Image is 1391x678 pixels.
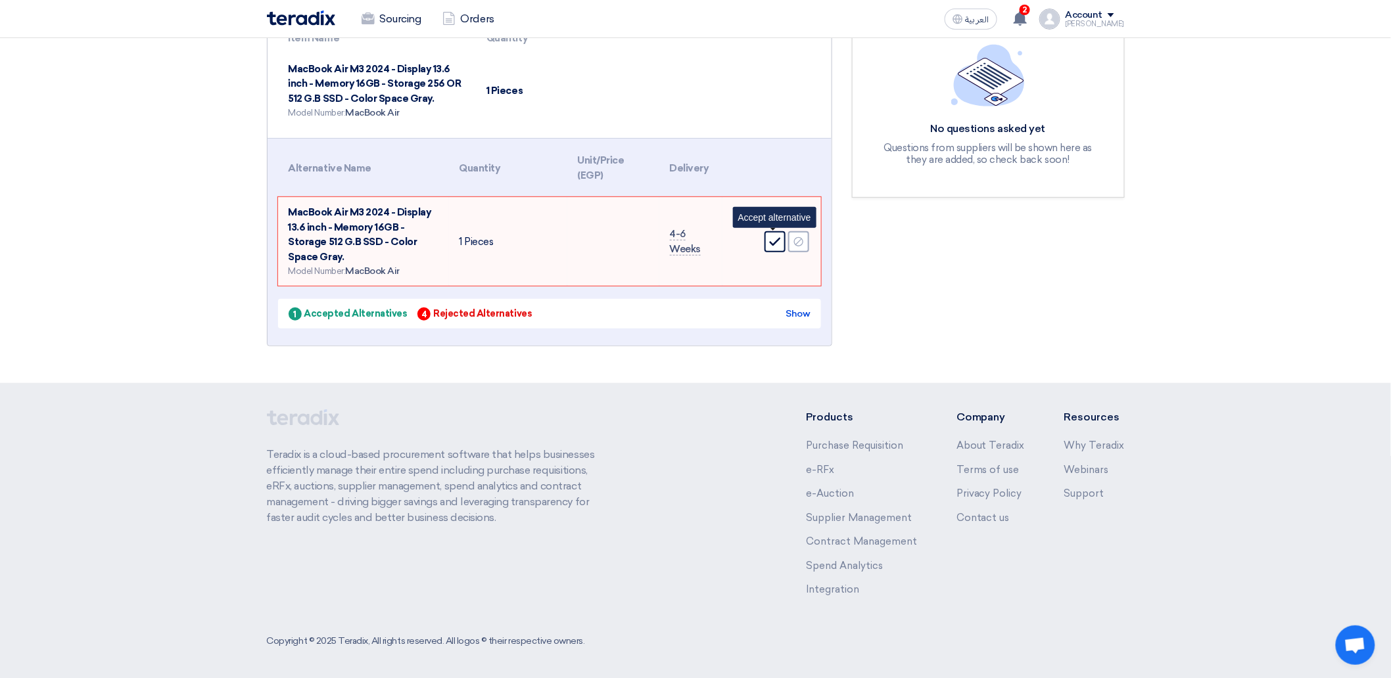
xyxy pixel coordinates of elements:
[956,409,1025,425] li: Company
[876,142,1100,166] div: Questions from suppliers will be shown here as they are added, so check back soon!
[806,487,854,499] a: e-Auction
[476,54,613,128] td: 1 Pieces
[956,440,1025,451] a: About Teradix
[1039,9,1060,30] img: profile_test.png
[806,512,912,524] a: Supplier Management
[951,44,1025,106] img: empty_state_list.svg
[289,106,466,120] div: Model Number:
[1064,487,1104,499] a: Support
[659,145,722,191] th: Delivery
[806,535,917,547] a: Contract Management
[1066,20,1125,28] div: [PERSON_NAME]
[267,634,585,648] div: Copyright © 2025 Teradix, All rights reserved. All logos © their respective owners.
[1336,625,1375,665] a: Open chat
[345,265,400,277] span: MacBook Air
[1064,409,1125,425] li: Resources
[417,307,532,321] div: Rejected Alternatives
[567,145,659,191] th: Unit/Price (EGP)
[956,464,1020,476] a: Terms of use
[289,264,438,278] div: Model Number:
[670,228,701,256] span: 4-6 Weeks
[806,560,883,572] a: Spend Analytics
[1020,5,1030,15] span: 2
[1064,464,1109,476] a: Webinars
[476,23,613,54] th: Quantity
[278,145,449,191] th: Alternative Name
[267,447,610,526] p: Teradix is a cloud-based procurement software that helps businesses efficiently manage their enti...
[806,464,834,476] a: e-RFx
[806,409,917,425] li: Products
[289,307,408,321] div: Accepted Alternatives
[1064,440,1125,451] a: Why Teradix
[786,307,810,321] div: Show
[738,212,811,223] span: Accept alternative
[956,512,1010,524] a: Contact us
[1066,10,1103,21] div: Account
[432,5,505,34] a: Orders
[351,5,432,34] a: Sourcing
[267,11,335,26] img: Teradix logo
[449,197,567,286] td: 1 Pieces
[806,440,903,451] a: Purchase Requisition
[278,23,477,54] th: Item Name
[966,15,989,24] span: العربية
[289,307,302,321] span: 1
[289,206,432,263] span: MacBook Air M3 2024 - Display 13.6 inch - Memory 16GB - Storage 512 G.B SSD - Color Space Gray.
[876,122,1100,136] div: No questions asked yet
[345,107,400,118] span: MacBook Air
[806,583,859,595] a: Integration
[945,9,997,30] button: العربية
[449,145,567,191] th: Quantity
[417,307,431,321] span: 4
[278,54,477,128] td: MacBook Air M3 2024 - Display 13.6 inch - Memory 16GB - Storage 256 OR 512 G.B SSD - Color Space ...
[956,487,1022,499] a: Privacy Policy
